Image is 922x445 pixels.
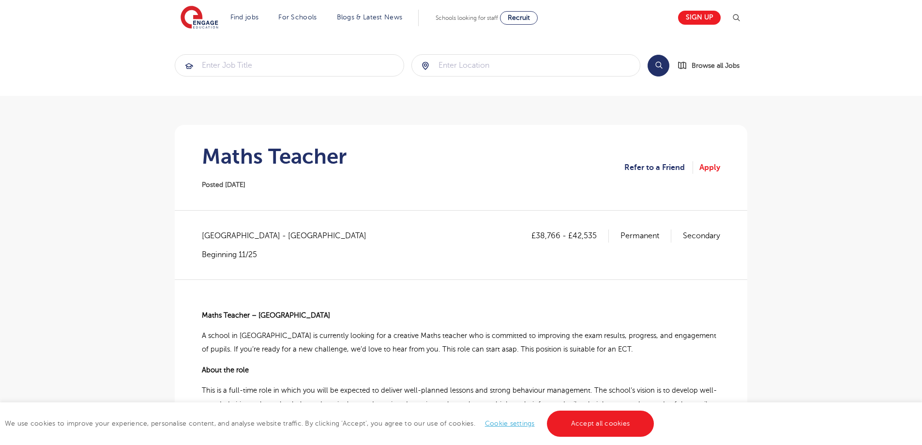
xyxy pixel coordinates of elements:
[485,420,535,427] a: Cookie settings
[202,249,376,260] p: Beginning 11/25
[677,60,747,71] a: Browse all Jobs
[202,230,376,242] span: [GEOGRAPHIC_DATA] - [GEOGRAPHIC_DATA]
[202,386,717,408] span: This is a full-time role in which you will be expected to deliver well-planned lessons and strong...
[181,6,218,30] img: Engage Education
[202,144,347,169] h1: Maths Teacher
[337,14,403,21] a: Blogs & Latest News
[620,230,671,242] p: Permanent
[624,161,693,174] a: Refer to a Friend
[411,54,641,77] div: Submit
[175,54,404,77] div: Submit
[500,11,538,25] a: Recruit
[202,332,716,353] span: A school in [GEOGRAPHIC_DATA] is currently looking for a creative Maths teacher who is committed ...
[531,230,609,242] p: £38,766 - £42,535
[648,55,669,77] button: Search
[436,15,498,21] span: Schools looking for staff
[175,55,404,76] input: Submit
[202,181,245,188] span: Posted [DATE]
[692,60,740,71] span: Browse all Jobs
[683,230,720,242] p: Secondary
[278,14,317,21] a: For Schools
[678,11,721,25] a: Sign up
[699,161,720,174] a: Apply
[202,311,330,319] span: Maths Teacher – [GEOGRAPHIC_DATA]
[412,55,640,76] input: Submit
[547,411,654,437] a: Accept all cookies
[508,14,530,21] span: Recruit
[202,366,249,374] span: About the role
[5,420,656,427] span: We use cookies to improve your experience, personalise content, and analyse website traffic. By c...
[230,14,259,21] a: Find jobs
